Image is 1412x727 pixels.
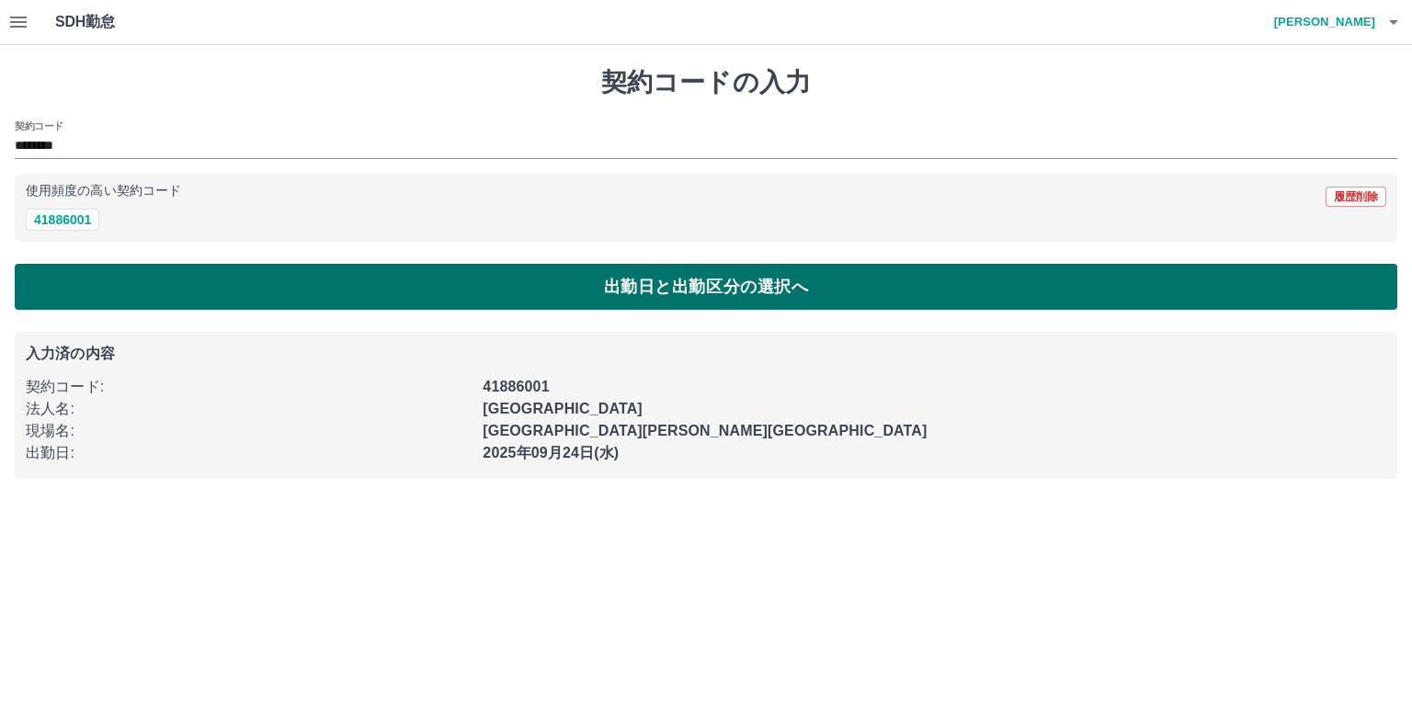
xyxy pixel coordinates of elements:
[15,119,63,133] h2: 契約コード
[483,445,619,460] b: 2025年09月24日(水)
[26,209,99,231] button: 41886001
[483,401,643,416] b: [GEOGRAPHIC_DATA]
[26,376,472,398] p: 契約コード :
[483,423,927,438] b: [GEOGRAPHIC_DATA][PERSON_NAME][GEOGRAPHIC_DATA]
[26,398,472,420] p: 法人名 :
[15,264,1397,310] button: 出勤日と出勤区分の選択へ
[26,185,181,198] p: 使用頻度の高い契約コード
[26,442,472,464] p: 出勤日 :
[15,67,1397,98] h1: 契約コードの入力
[1326,187,1386,207] button: 履歴削除
[26,420,472,442] p: 現場名 :
[483,379,549,394] b: 41886001
[26,346,1386,361] p: 入力済の内容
